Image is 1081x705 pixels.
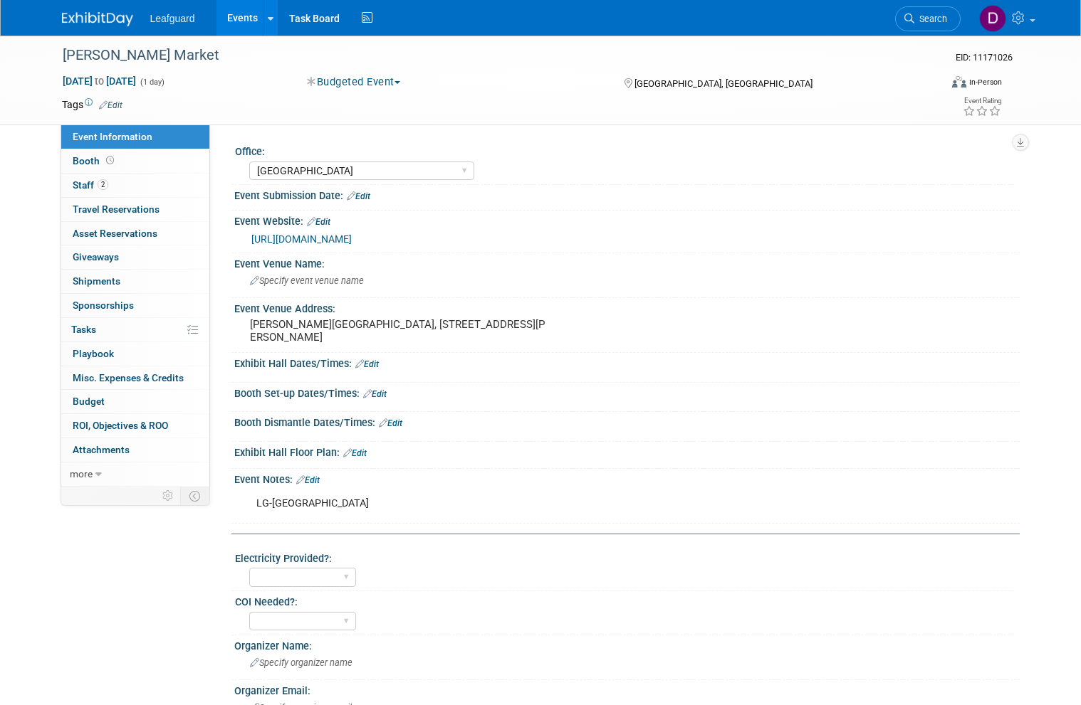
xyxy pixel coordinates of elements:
[956,52,1013,63] span: Event ID: 11171026
[73,275,120,287] span: Shipments
[235,141,1013,159] div: Office:
[73,131,152,142] span: Event Information
[180,487,209,505] td: Toggle Event Tabs
[61,174,209,197] a: Staff2
[234,442,1020,460] div: Exhibit Hall Floor Plan:
[234,253,1020,271] div: Event Venue Name:
[61,438,209,462] a: Attachments
[363,389,387,399] a: Edit
[156,487,181,505] td: Personalize Event Tab Strip
[234,680,1020,698] div: Organizer Email:
[73,251,119,263] span: Giveaways
[62,12,133,26] img: ExhibitDay
[235,548,1013,566] div: Electricity Provided?:
[379,418,402,428] a: Edit
[234,635,1020,653] div: Organizer Name:
[355,359,379,369] a: Edit
[250,657,352,668] span: Specify organizer name
[963,97,1001,105] div: Event Rating
[73,444,130,455] span: Attachments
[73,179,108,191] span: Staff
[302,75,406,90] button: Budgeted Event
[863,74,1002,95] div: Event Format
[979,5,1006,32] img: David Krajnak
[61,366,209,390] a: Misc. Expenses & Credits
[61,414,209,438] a: ROI, Objectives & ROO
[914,14,947,24] span: Search
[234,469,1020,487] div: Event Notes:
[234,412,1020,430] div: Booth Dismantle Dates/Times:
[73,420,168,431] span: ROI, Objectives & ROO
[61,125,209,149] a: Event Information
[58,43,922,68] div: [PERSON_NAME] Market
[61,198,209,221] a: Travel Reservations
[234,353,1020,371] div: Exhibit Hall Dates/Times:
[73,348,114,359] span: Playbook
[968,77,1002,88] div: In-Person
[61,245,209,269] a: Giveaways
[246,489,867,518] div: LG-[GEOGRAPHIC_DATA]
[343,448,367,458] a: Edit
[234,185,1020,203] div: Event Submission Date:
[952,76,966,88] img: Format-Inperson.png
[70,468,93,479] span: more
[93,75,106,87] span: to
[234,383,1020,401] div: Booth Set-up Dates/Times:
[139,78,164,87] span: (1 day)
[61,270,209,293] a: Shipments
[61,294,209,317] a: Sponsorships
[62,97,122,112] td: Tags
[235,591,1013,609] div: COI Needed?:
[61,342,209,366] a: Playbook
[61,462,209,486] a: more
[61,149,209,173] a: Booth
[71,324,96,335] span: Tasks
[250,275,364,286] span: Specify event venue name
[234,298,1020,316] div: Event Venue Address:
[150,13,195,24] span: Leafguard
[61,390,209,413] a: Budget
[73,372,184,383] span: Misc. Expenses & Credits
[103,155,117,166] span: Booth not reserved yet
[98,179,108,190] span: 2
[251,233,352,245] a: [URL][DOMAIN_NAME]
[73,300,134,311] span: Sponsorships
[73,203,160,215] span: Travel Reservations
[73,396,105,407] span: Budget
[634,78,813,89] span: [GEOGRAPHIC_DATA], [GEOGRAPHIC_DATA]
[61,222,209,245] a: Asset Reservations
[895,6,961,31] a: Search
[347,191,370,201] a: Edit
[307,217,330,227] a: Edit
[250,318,546,344] pre: [PERSON_NAME][GEOGRAPHIC_DATA], [STREET_ADDRESS][PERSON_NAME]
[73,155,117,166] span: Booth
[73,228,157,239] span: Asset Reservations
[234,211,1020,229] div: Event Website:
[99,100,122,110] a: Edit
[61,318,209,341] a: Tasks
[296,475,320,485] a: Edit
[62,75,137,88] span: [DATE] [DATE]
